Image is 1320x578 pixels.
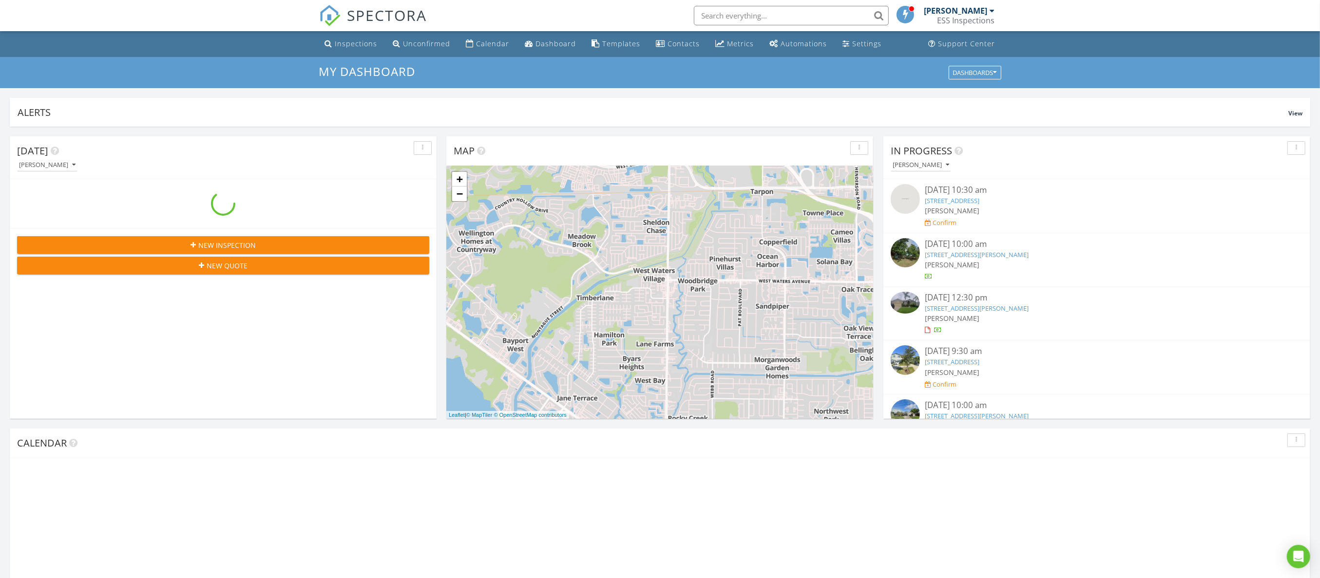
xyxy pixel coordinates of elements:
span: SPECTORA [347,5,427,25]
div: | [446,411,569,419]
img: streetview [891,399,920,429]
div: Support Center [938,39,995,48]
a: Zoom out [452,186,467,201]
a: Calendar [462,35,514,53]
span: [PERSON_NAME] [925,368,979,377]
span: New Quote [207,261,248,271]
div: [PERSON_NAME] [924,6,988,16]
div: Contacts [668,39,700,48]
button: Dashboards [949,66,1001,79]
a: [DATE] 10:00 am [STREET_ADDRESS][PERSON_NAME] [PERSON_NAME] [891,399,1303,443]
div: [DATE] 10:30 am [925,184,1268,196]
a: [DATE] 12:30 pm [STREET_ADDRESS][PERSON_NAME] [PERSON_NAME] [891,292,1303,335]
a: Settings [839,35,886,53]
button: [PERSON_NAME] [891,159,951,172]
span: My Dashboard [319,63,416,79]
a: Inspections [321,35,382,53]
span: New Inspection [198,240,256,250]
div: [PERSON_NAME] [19,162,76,168]
a: [STREET_ADDRESS][PERSON_NAME] [925,304,1029,313]
span: [PERSON_NAME] [925,206,979,215]
div: Dashboard [536,39,576,48]
img: streetview [891,345,920,374]
div: Templates [603,39,641,48]
div: Open Intercom Messenger [1287,545,1310,568]
a: [DATE] 9:30 am [STREET_ADDRESS] [PERSON_NAME] Confirm [891,345,1303,389]
div: [DATE] 12:30 pm [925,292,1268,304]
a: [DATE] 10:00 am [STREET_ADDRESS][PERSON_NAME] [PERSON_NAME] [891,238,1303,281]
a: Confirm [925,218,957,227]
a: SPECTORA [319,13,427,34]
span: [DATE] [17,144,48,157]
a: Templates [588,35,645,53]
div: Confirm [933,219,957,226]
button: New Inspection [17,236,429,254]
div: [PERSON_NAME] [893,162,949,168]
a: © OpenStreetMap contributors [494,412,567,418]
div: Automations [781,39,827,48]
div: Alerts [18,106,1288,119]
span: View [1288,109,1302,117]
a: [STREET_ADDRESS][PERSON_NAME] [925,411,1029,420]
button: New Quote [17,257,429,274]
span: [PERSON_NAME] [925,260,979,269]
img: The Best Home Inspection Software - Spectora [319,5,341,26]
div: Confirm [933,380,957,388]
span: In Progress [891,144,952,157]
div: Dashboards [953,69,997,76]
a: © MapTiler [466,412,493,418]
a: Metrics [712,35,758,53]
a: Automations (Basic) [766,35,831,53]
a: [STREET_ADDRESS][PERSON_NAME] [925,250,1029,259]
img: streetview [891,184,920,213]
span: Calendar [17,436,67,449]
input: Search everything... [694,6,889,25]
img: streetview [891,238,920,267]
div: ESS Inspections [937,16,995,25]
div: Settings [853,39,882,48]
a: Dashboard [521,35,580,53]
span: [PERSON_NAME] [925,314,979,323]
a: [STREET_ADDRESS] [925,357,979,366]
div: [DATE] 10:00 am [925,399,1268,411]
a: [DATE] 10:30 am [STREET_ADDRESS] [PERSON_NAME] Confirm [891,184,1303,227]
a: Leaflet [449,412,465,418]
span: Map [454,144,475,157]
a: Contacts [652,35,704,53]
div: Inspections [335,39,378,48]
a: [STREET_ADDRESS] [925,196,979,205]
a: Unconfirmed [389,35,455,53]
a: Confirm [925,380,957,389]
div: [DATE] 10:00 am [925,238,1268,250]
div: Unconfirmed [403,39,451,48]
div: [DATE] 9:30 am [925,345,1268,357]
img: 9347447%2Fcover_photos%2FM4oEmCDaz5zeaAlrseeP%2Fsmall.jpg [891,292,920,314]
div: Calendar [477,39,510,48]
button: [PERSON_NAME] [17,159,77,172]
a: Zoom in [452,172,467,186]
a: Support Center [925,35,999,53]
div: Metrics [727,39,754,48]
